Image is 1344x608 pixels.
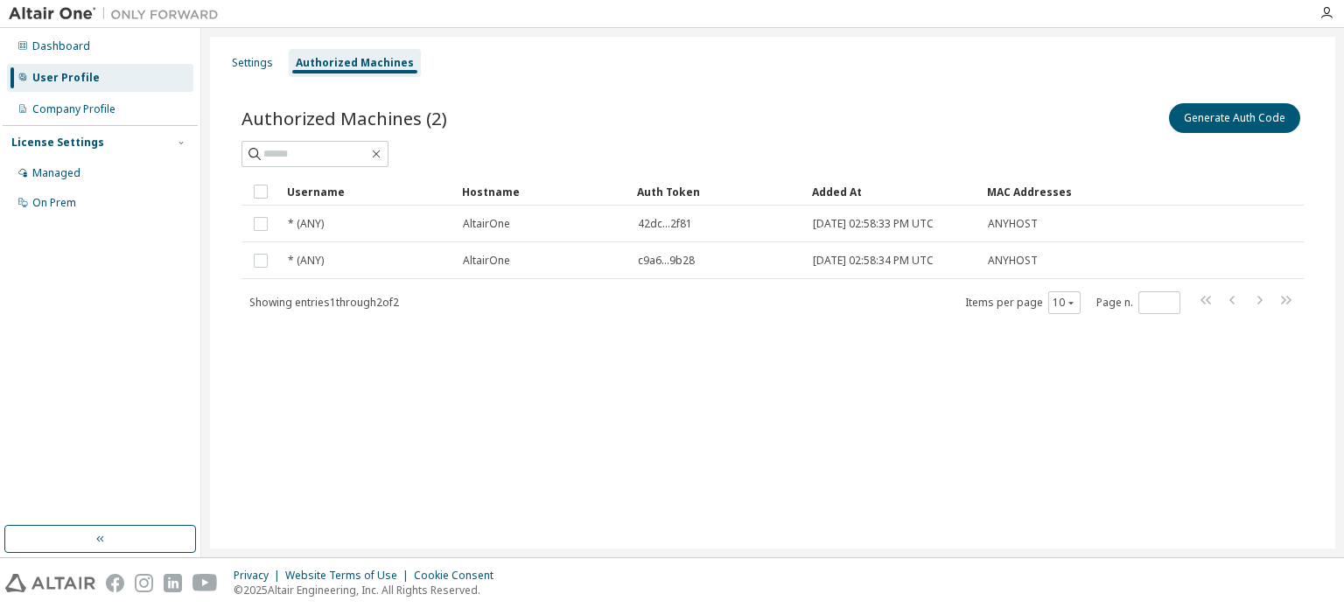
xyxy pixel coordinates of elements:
span: Showing entries 1 through 2 of 2 [249,295,399,310]
div: Privacy [234,569,285,583]
img: altair_logo.svg [5,574,95,592]
div: Dashboard [32,39,90,53]
span: Items per page [965,291,1081,314]
img: youtube.svg [192,574,218,592]
div: Authorized Machines [296,56,414,70]
div: Settings [232,56,273,70]
span: ANYHOST [988,217,1038,231]
button: 10 [1053,296,1076,310]
div: Cookie Consent [414,569,504,583]
img: instagram.svg [135,574,153,592]
div: Added At [812,178,973,206]
div: User Profile [32,71,100,85]
div: Hostname [462,178,623,206]
span: c9a6...9b28 [638,254,695,268]
img: facebook.svg [106,574,124,592]
div: Managed [32,166,80,180]
div: Company Profile [32,102,115,116]
span: [DATE] 02:58:34 PM UTC [813,254,934,268]
span: AltairOne [463,254,510,268]
div: MAC Addresses [987,178,1120,206]
span: [DATE] 02:58:33 PM UTC [813,217,934,231]
span: * (ANY) [288,217,324,231]
div: Username [287,178,448,206]
img: Altair One [9,5,227,23]
p: © 2025 Altair Engineering, Inc. All Rights Reserved. [234,583,504,598]
span: 42dc...2f81 [638,217,692,231]
div: Website Terms of Use [285,569,414,583]
img: linkedin.svg [164,574,182,592]
span: Authorized Machines (2) [241,106,447,130]
span: ANYHOST [988,254,1038,268]
span: Page n. [1096,291,1180,314]
div: On Prem [32,196,76,210]
div: Auth Token [637,178,798,206]
span: * (ANY) [288,254,324,268]
div: License Settings [11,136,104,150]
button: Generate Auth Code [1169,103,1300,133]
span: AltairOne [463,217,510,231]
